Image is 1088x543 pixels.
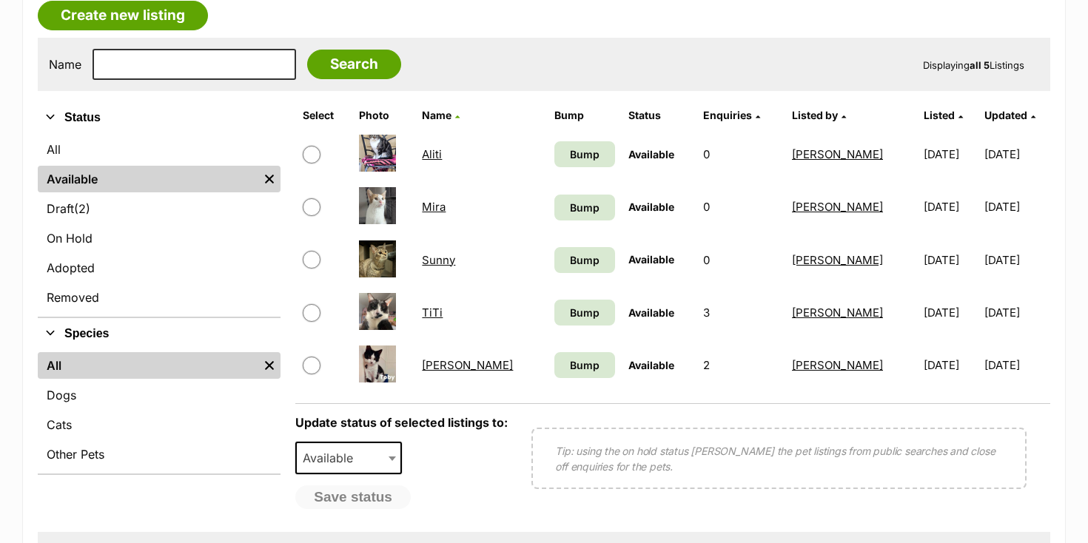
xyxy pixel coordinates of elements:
button: Species [38,324,281,343]
th: Photo [353,104,415,127]
span: Updated [984,109,1027,121]
td: [DATE] [984,287,1049,338]
td: [DATE] [918,129,982,180]
td: [DATE] [984,181,1049,232]
a: All [38,136,281,163]
p: Tip: using the on hold status [PERSON_NAME] the pet listings from public searches and close off e... [555,443,1003,474]
a: Removed [38,284,281,311]
td: 0 [697,235,785,286]
div: Species [38,349,281,473]
span: Bump [570,252,600,268]
th: Status [622,104,696,127]
a: Other Pets [38,441,281,468]
a: Remove filter [258,166,281,192]
a: Dogs [38,382,281,408]
td: [DATE] [918,181,982,232]
span: Available [628,359,674,371]
span: Displaying Listings [923,59,1024,71]
a: [PERSON_NAME] [792,306,883,320]
td: [DATE] [918,235,982,286]
a: Updated [984,109,1035,121]
span: Available [297,448,368,468]
a: Draft [38,195,281,222]
span: Bump [570,200,600,215]
span: Bump [570,305,600,320]
span: Listed by [792,109,838,121]
span: Available [628,253,674,266]
div: Status [38,133,281,317]
input: Search [307,50,401,79]
button: Status [38,108,281,127]
td: [DATE] [918,287,982,338]
a: TiTi [422,306,443,320]
td: 2 [697,340,785,391]
a: Remove filter [258,352,281,379]
strong: all 5 [970,59,990,71]
td: 0 [697,129,785,180]
td: [DATE] [918,340,982,391]
span: Available [628,148,674,161]
span: Available [295,442,402,474]
a: Available [38,166,258,192]
a: All [38,352,258,379]
a: Enquiries [703,109,760,121]
a: [PERSON_NAME] [792,147,883,161]
span: (2) [74,200,90,217]
span: Listed [924,109,955,121]
a: Listed by [792,109,846,121]
a: Mira [422,200,446,214]
td: [DATE] [984,340,1049,391]
a: Bump [554,352,616,378]
a: Bump [554,300,616,326]
span: Name [422,109,451,121]
td: 3 [697,287,785,338]
span: translation missing: en.admin.listings.index.attributes.enquiries [703,109,752,121]
span: Bump [570,146,600,162]
a: Bump [554,195,616,220]
label: Update status of selected listings to: [295,415,508,430]
span: Available [628,306,674,319]
a: Name [422,109,460,121]
a: [PERSON_NAME] [792,358,883,372]
a: [PERSON_NAME] [422,358,513,372]
button: Save status [295,485,411,509]
td: [DATE] [984,235,1049,286]
th: Bump [548,104,622,127]
a: Adopted [38,254,281,281]
td: 0 [697,181,785,232]
a: Listed [924,109,963,121]
label: Name [49,58,81,71]
a: Aliti [422,147,442,161]
span: Available [628,200,674,213]
a: Bump [554,141,616,167]
span: Bump [570,357,600,373]
a: Sunny [422,253,455,267]
th: Select [297,104,351,127]
td: [DATE] [984,129,1049,180]
a: On Hold [38,225,281,252]
a: Bump [554,247,616,273]
a: Cats [38,411,281,438]
a: [PERSON_NAME] [792,253,883,267]
a: [PERSON_NAME] [792,200,883,214]
a: Create new listing [38,1,208,30]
